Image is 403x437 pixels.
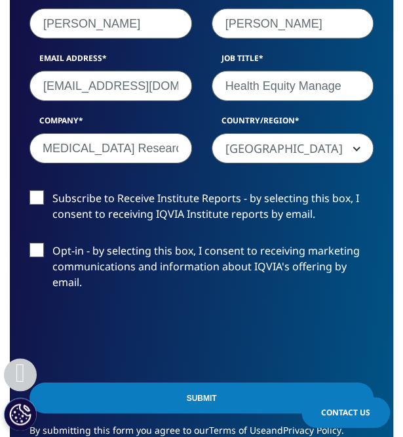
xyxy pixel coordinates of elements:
[29,243,374,297] label: Opt-in - by selecting this box, I consent to receiving marketing communications and information a...
[209,424,266,436] a: Terms of Use
[301,397,390,428] a: Contact Us
[212,133,374,163] span: United Kingdom
[29,115,192,133] label: Company
[212,115,374,133] label: Country/Region
[321,407,370,418] span: Contact Us
[283,424,341,436] a: Privacy Policy
[4,398,37,430] button: Cookies Settings
[29,311,229,362] iframe: reCAPTCHA
[29,383,374,413] input: Submit
[212,134,374,164] span: United Kingdom
[212,52,374,71] label: Job Title
[29,52,192,71] label: Email Address
[29,190,374,229] label: Subscribe to Receive Institute Reports - by selecting this box, I consent to receiving IQVIA Inst...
